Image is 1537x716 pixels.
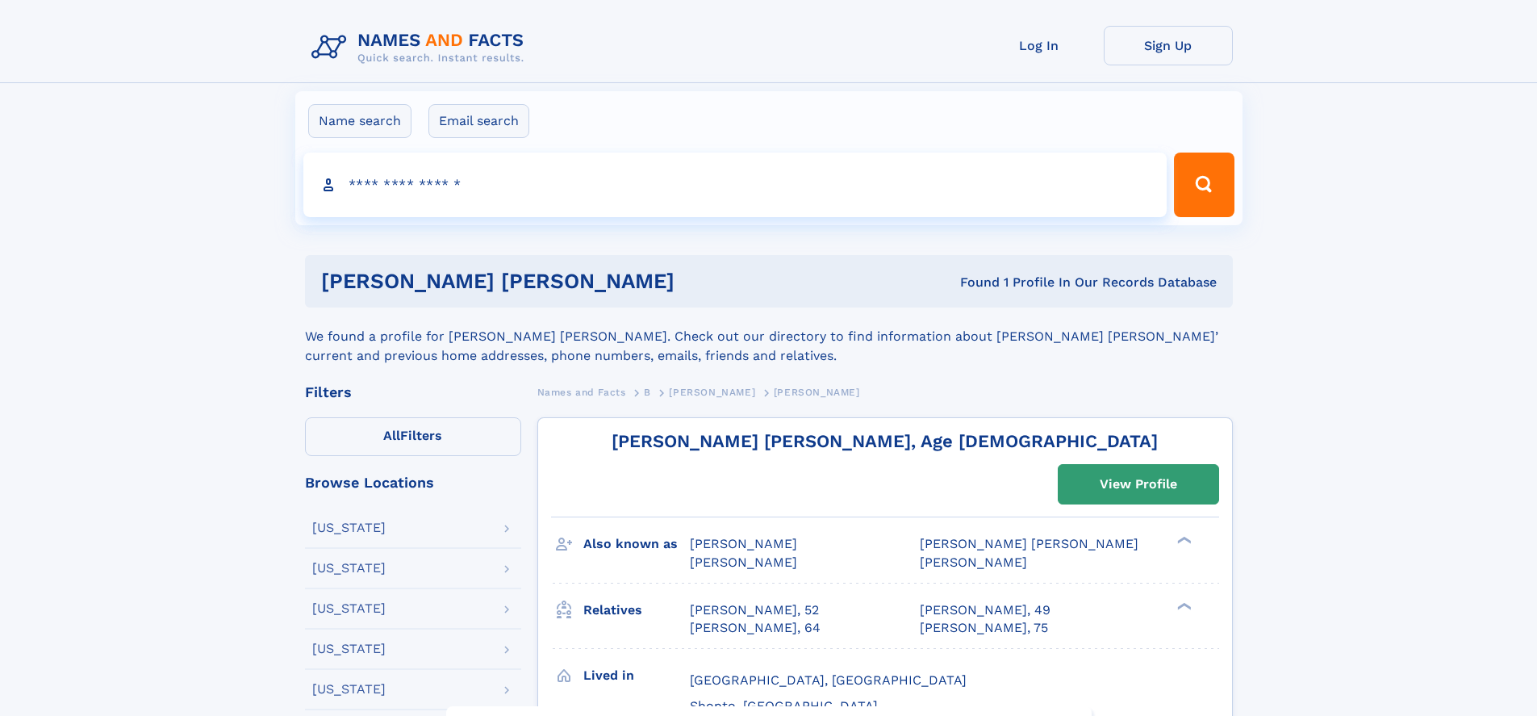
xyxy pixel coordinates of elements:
[612,431,1158,451] a: [PERSON_NAME] [PERSON_NAME], Age [DEMOGRAPHIC_DATA]
[1104,26,1233,65] a: Sign Up
[690,672,967,688] span: [GEOGRAPHIC_DATA], [GEOGRAPHIC_DATA]
[920,555,1027,570] span: [PERSON_NAME]
[305,475,521,490] div: Browse Locations
[690,555,797,570] span: [PERSON_NAME]
[1174,153,1234,217] button: Search Button
[305,417,521,456] label: Filters
[312,643,386,655] div: [US_STATE]
[690,698,878,714] span: Shonto, [GEOGRAPHIC_DATA]
[321,271,817,291] h1: [PERSON_NAME] [PERSON_NAME]
[308,104,411,138] label: Name search
[312,602,386,615] div: [US_STATE]
[1173,601,1192,611] div: ❯
[920,619,1048,637] a: [PERSON_NAME], 75
[537,382,626,402] a: Names and Facts
[817,274,1217,291] div: Found 1 Profile In Our Records Database
[690,619,821,637] a: [PERSON_NAME], 64
[583,662,690,689] h3: Lived in
[428,104,529,138] label: Email search
[305,308,1233,366] div: We found a profile for [PERSON_NAME] [PERSON_NAME]. Check out our directory to find information a...
[644,387,651,398] span: B
[1173,535,1192,546] div: ❯
[383,428,400,443] span: All
[669,382,755,402] a: [PERSON_NAME]
[1100,466,1177,503] div: View Profile
[583,597,690,624] h3: Relatives
[312,683,386,696] div: [US_STATE]
[303,153,1167,217] input: search input
[975,26,1104,65] a: Log In
[690,536,797,551] span: [PERSON_NAME]
[305,385,521,400] div: Filters
[583,530,690,558] h3: Also known as
[920,601,1050,619] a: [PERSON_NAME], 49
[305,26,537,69] img: Logo Names and Facts
[312,562,386,575] div: [US_STATE]
[644,382,651,402] a: B
[774,387,860,398] span: [PERSON_NAME]
[690,601,819,619] a: [PERSON_NAME], 52
[1059,465,1218,504] a: View Profile
[920,536,1138,551] span: [PERSON_NAME] [PERSON_NAME]
[312,521,386,534] div: [US_STATE]
[669,387,755,398] span: [PERSON_NAME]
